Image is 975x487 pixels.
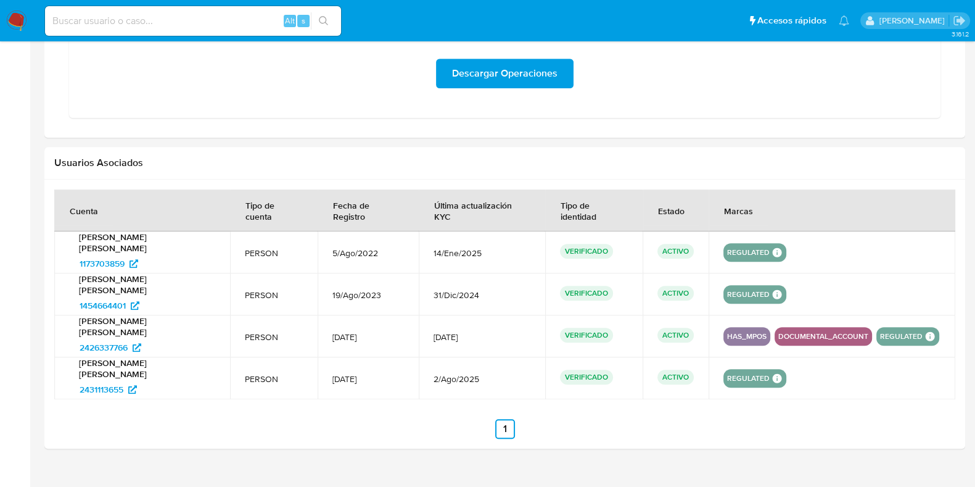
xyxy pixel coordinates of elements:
[54,157,955,169] h2: Usuarios Asociados
[45,13,341,29] input: Buscar usuario o caso...
[879,15,948,27] p: camilafernanda.paredessaldano@mercadolibre.cl
[302,15,305,27] span: s
[839,15,849,26] a: Notificaciones
[311,12,336,30] button: search-icon
[953,14,966,27] a: Salir
[951,29,969,39] span: 3.161.2
[285,15,295,27] span: Alt
[757,14,826,27] span: Accesos rápidos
